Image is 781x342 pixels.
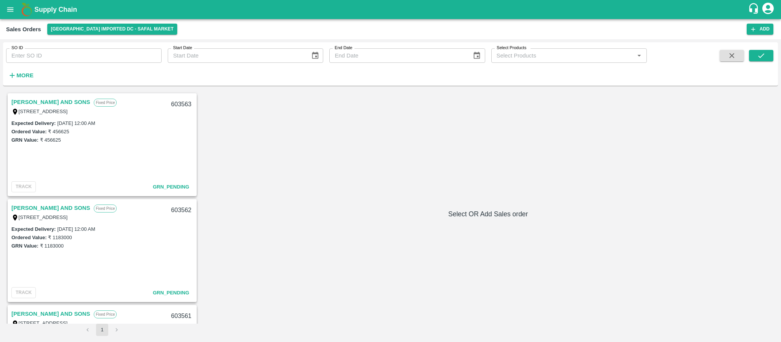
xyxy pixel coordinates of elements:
[308,48,322,63] button: Choose date
[11,203,90,213] a: [PERSON_NAME] AND SONS
[167,307,196,325] div: 603561
[153,184,189,190] span: GRN_Pending
[6,48,162,63] input: Enter SO ID
[19,214,68,220] label: [STREET_ADDRESS]
[94,99,117,107] p: Fixed Price
[329,48,467,63] input: End Date
[335,45,352,51] label: End Date
[94,205,117,213] p: Fixed Price
[497,45,526,51] label: Select Products
[11,235,47,240] label: Ordered Value:
[80,324,124,336] nav: pagination navigation
[40,137,61,143] label: ₹ 456625
[761,2,775,18] div: account of current user
[57,226,95,232] label: [DATE] 12:00 AM
[48,235,72,240] label: ₹ 1183000
[11,97,90,107] a: [PERSON_NAME] AND SONS
[6,24,41,34] div: Sales Orders
[153,290,189,296] span: GRN_Pending
[40,243,64,249] label: ₹ 1183000
[167,96,196,113] div: 603563
[16,72,34,78] strong: More
[34,6,77,13] b: Supply Chain
[494,51,632,61] input: Select Products
[470,48,484,63] button: Choose date
[19,320,68,326] label: [STREET_ADDRESS]
[201,209,775,219] h6: Select OR Add Sales order
[57,120,95,126] label: [DATE] 12:00 AM
[6,69,35,82] button: More
[11,45,23,51] label: SO ID
[634,51,644,61] button: Open
[748,3,761,16] div: customer-support
[167,201,196,219] div: 603562
[11,309,90,319] a: [PERSON_NAME] AND SONS
[11,226,56,232] label: Expected Delivery :
[47,24,178,35] button: Select DC
[34,4,748,15] a: Supply Chain
[11,137,38,143] label: GRN Value:
[48,129,69,134] label: ₹ 456625
[11,120,56,126] label: Expected Delivery :
[96,324,108,336] button: page 1
[747,24,773,35] button: Add
[19,2,34,17] img: logo
[11,129,47,134] label: Ordered Value:
[2,1,19,18] button: open drawer
[19,109,68,114] label: [STREET_ADDRESS]
[173,45,192,51] label: Start Date
[94,310,117,318] p: Fixed Price
[168,48,305,63] input: Start Date
[11,243,38,249] label: GRN Value:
